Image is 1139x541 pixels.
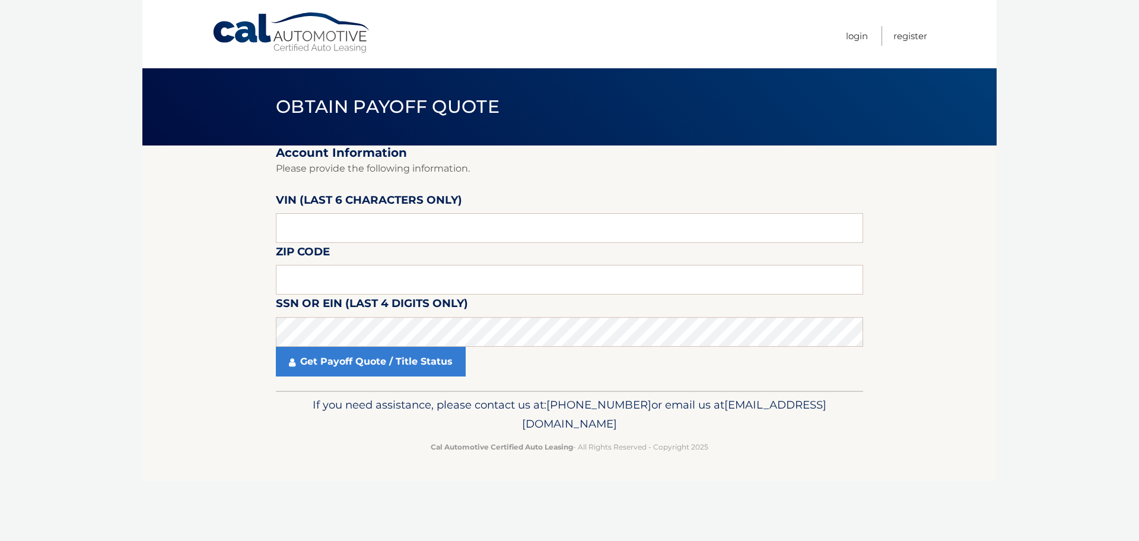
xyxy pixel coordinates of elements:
strong: Cal Automotive Certified Auto Leasing [431,442,573,451]
h2: Account Information [276,145,863,160]
p: - All Rights Reserved - Copyright 2025 [284,441,855,453]
label: SSN or EIN (last 4 digits only) [276,295,468,317]
span: [PHONE_NUMBER] [546,398,651,412]
label: Zip Code [276,243,330,265]
a: Register [893,26,927,46]
p: If you need assistance, please contact us at: or email us at [284,396,855,434]
a: Get Payoff Quote / Title Status [276,347,466,377]
p: Please provide the following information. [276,160,863,177]
a: Cal Automotive [212,12,372,54]
label: VIN (last 6 characters only) [276,191,462,213]
span: Obtain Payoff Quote [276,96,499,118]
a: Login [846,26,868,46]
